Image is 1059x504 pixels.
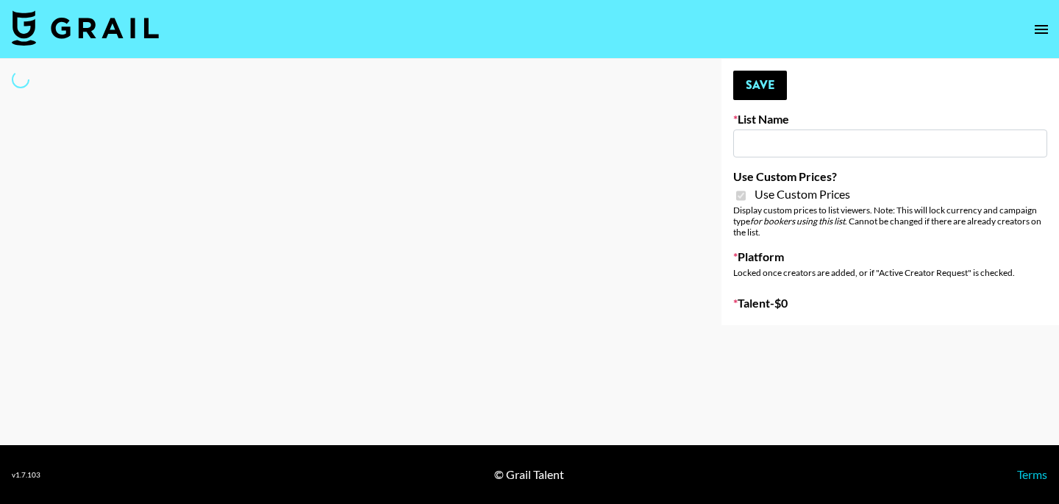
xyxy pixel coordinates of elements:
[1017,467,1047,481] a: Terms
[12,10,159,46] img: Grail Talent
[494,467,564,482] div: © Grail Talent
[733,112,1047,127] label: List Name
[733,169,1047,184] label: Use Custom Prices?
[733,267,1047,278] div: Locked once creators are added, or if "Active Creator Request" is checked.
[12,470,40,480] div: v 1.7.103
[733,205,1047,238] div: Display custom prices to list viewers. Note: This will lock currency and campaign type . Cannot b...
[1027,15,1056,44] button: open drawer
[733,296,1047,310] label: Talent - $ 0
[733,71,787,100] button: Save
[755,187,850,202] span: Use Custom Prices
[750,216,845,227] em: for bookers using this list
[733,249,1047,264] label: Platform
